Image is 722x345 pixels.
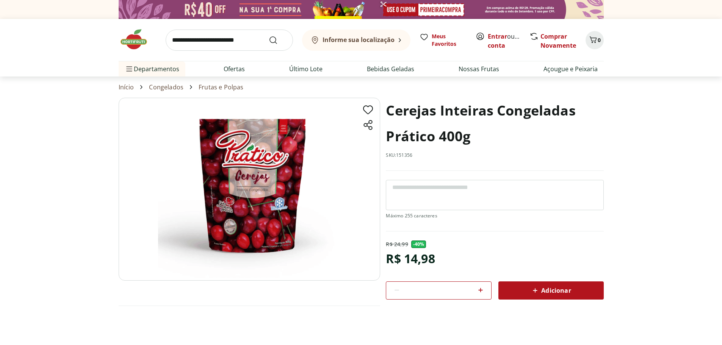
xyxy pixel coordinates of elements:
a: Comprar Novamente [540,32,576,50]
p: R$ 24,99 [386,240,408,248]
button: Submit Search [269,36,287,45]
a: Nossas Frutas [459,64,499,73]
a: Ofertas [224,64,245,73]
div: R$ 14,98 [386,248,435,269]
a: Açougue e Peixaria [543,64,598,73]
input: search [166,30,293,51]
span: Adicionar [531,286,571,295]
a: Congelados [149,84,183,91]
a: Frutas e Polpas [199,84,243,91]
span: ou [488,32,522,50]
b: Informe sua localização [323,36,395,44]
button: Adicionar [498,281,604,300]
a: Bebidas Geladas [367,64,414,73]
a: Criar conta [488,32,529,50]
a: Entrar [488,32,507,41]
button: Menu [125,60,134,78]
button: Carrinho [586,31,604,49]
img: Principal [119,98,380,281]
span: Meus Favoritos [432,33,467,48]
a: Último Lote [289,64,323,73]
button: Informe sua localização [302,30,410,51]
p: SKU: 151356 [386,152,412,158]
a: Início [119,84,134,91]
span: - 40 % [411,240,426,248]
span: 0 [598,36,601,44]
a: Meus Favoritos [420,33,467,48]
img: Hortifruti [119,28,157,51]
h1: Cerejas Inteiras Congeladas Prático 400g [386,98,603,149]
span: Departamentos [125,60,179,78]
